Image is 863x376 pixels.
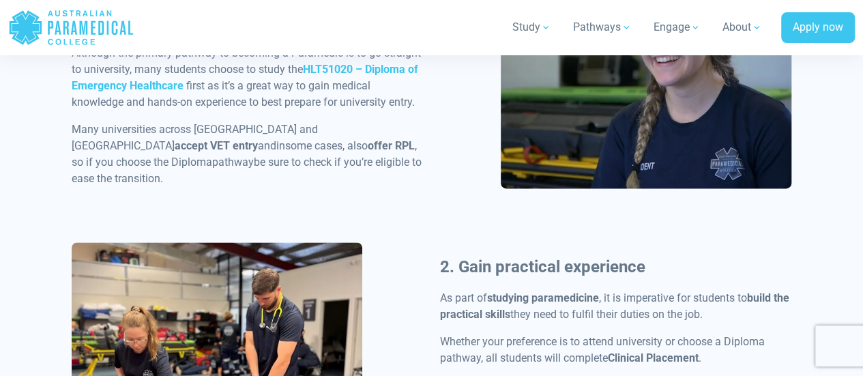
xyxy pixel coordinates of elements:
[72,63,418,92] a: HLT51020 – Diploma of Emergency Healthcare
[781,12,855,44] a: Apply now
[258,139,276,152] span: and
[368,139,415,152] span: offer RPL
[8,5,134,50] a: Australian Paramedical College
[714,8,770,46] a: About
[440,334,791,366] p: Whether your preference is to attend university or choose a Diploma pathway, all students will co...
[645,8,709,46] a: Engage
[212,156,254,169] span: pathway
[565,8,640,46] a: Pathways
[608,351,699,364] strong: Clinical Placement
[504,8,559,46] a: Study
[285,139,368,152] span: some cases, also
[72,45,423,111] p: Although the primary pathway to becoming a Paramedic is to go straight to university, many studen...
[487,291,599,304] strong: studying paramedicine
[276,139,285,152] span: in
[175,139,258,152] span: accept VET entry
[72,156,422,185] span: be sure to check if you’re eligible to ease the transition.
[72,139,417,169] span: , so if you choose the Diploma
[440,290,791,323] p: As part of , it is imperative for students to they need to fulfil their duties on the job.
[440,291,789,321] strong: build the practical skills
[440,257,645,276] b: 2. Gain practical experience
[72,123,318,152] span: Many universities across [GEOGRAPHIC_DATA] and [GEOGRAPHIC_DATA]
